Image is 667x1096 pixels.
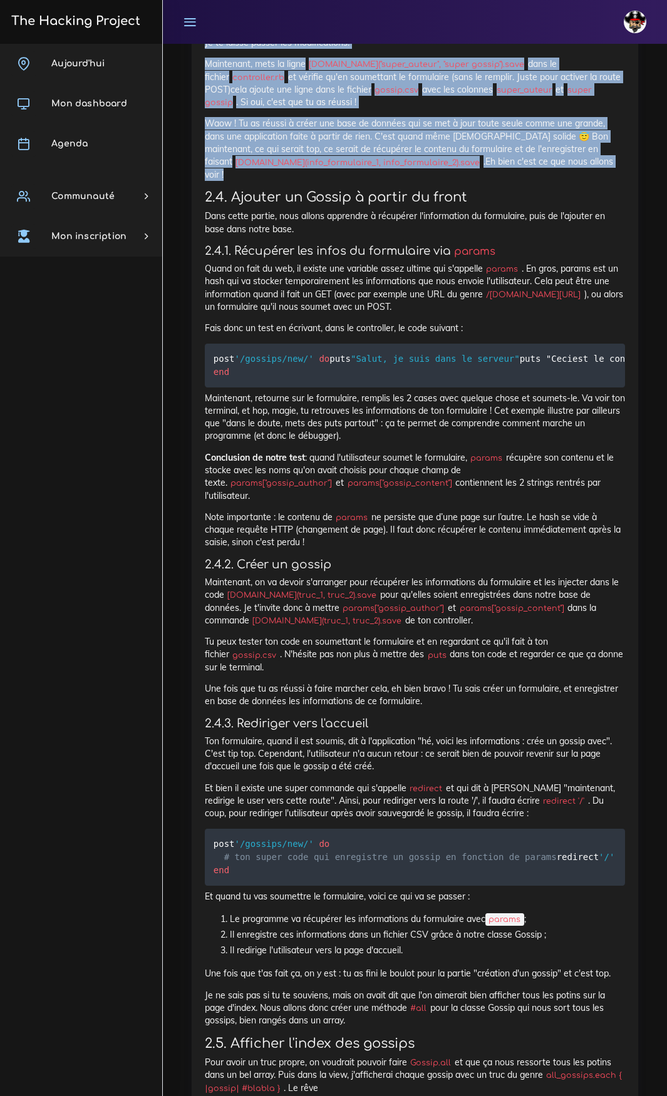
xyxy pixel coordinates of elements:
p: Quand on fait du web, il existe une variable assez ultime qui s'appelle . En gros, params est un ... [205,262,625,313]
span: Mon dashboard [51,99,127,108]
p: Ton formulaire, quand il est soumis, dit à l'application "hé, voici les informations : crée un go... [205,735,625,773]
span: end [214,367,229,377]
code: [DOMAIN_NAME]("super_auteur", "super gossip").save [306,58,528,71]
code: params [467,452,506,464]
h3: The Hacking Project [8,14,140,28]
code: /[DOMAIN_NAME][URL] [483,289,584,301]
h4: 2.4.2. Créer un gossip [205,558,625,571]
code: [DOMAIN_NAME](info_formulaire_1, info_formulaire_2).save [232,156,483,169]
code: #all [407,1002,430,1015]
span: do [319,354,329,364]
span: Ceci [551,354,572,364]
code: params["gossip_content"] [344,477,455,489]
code: params["gossip_author"] [339,602,448,615]
code: params [333,511,371,524]
code: redirect '/' [540,795,588,807]
p: Note importante : le contenu de ne persiste que d’une page sur l’autre. Le hash se vide à chaque ... [205,511,625,549]
code: params["gossip_author"] [227,477,336,489]
h3: 2.5. Afficher l'index des gossips [205,1036,625,1052]
code: Gossip.all [407,1057,455,1069]
code: params["gossip_content"] [456,602,567,615]
span: end [214,865,229,875]
code: [DOMAIN_NAME](truc_1, truc_2).save [249,615,405,627]
p: : quand l'utilisateur soumet le formulaire, récupère son contenu et le stocke avec les noms qu'on... [205,451,625,502]
li: Il enregistre ces informations dans un fichier CSV grâce à notre classe Gossip ; [230,927,625,943]
p: Une fois que t'as fait ça, on y est : tu as fini le boulot pour la partie "création d'un gossip" ... [205,967,625,980]
span: Communauté [51,192,115,201]
span: # ton super code qui enregistre un gossip en fonction de params [224,852,557,862]
p: Maintenant, on va devoir s'arranger pour récupérer les informations du formulaire et les injecter... [205,576,625,627]
code: post redirect [214,837,615,877]
img: avatar [624,11,646,33]
code: controller.rb [229,71,288,84]
code: gossip.csv [229,649,280,662]
li: Le programme va récupérer les informations du formulaire avec ; [230,911,625,927]
p: Maintenant, mets la ligne dans le fichier et vérifie qu'en soumettant le formulaire (sans le remp... [205,58,625,108]
p: Et quand tu vas soumettre le formulaire, voici ce qui va se passer : [205,890,625,903]
p: Je ne sais pas si tu te souviens, mais on avait dit que l'on aimerait bien afficher tous les poti... [205,989,625,1027]
span: Agenda [51,139,88,148]
strong: Conclusion de notre test [205,452,305,463]
h4: 2.4.1. Récupérer les infos du formulaire via [205,244,625,258]
span: '/gossips/new/' [235,839,314,849]
span: Mon inscription [51,232,127,241]
code: puts [424,649,450,662]
code: super gossip [205,84,592,109]
p: Maintenant, retourne sur le formulaire, remplis les 2 cases avec quelque chose et soumets-le. Va ... [205,392,625,443]
code: super_auteur [493,84,556,96]
span: '/' [599,852,614,862]
h4: 2.4.3. Rediriger vers l'accueil [205,717,625,730]
p: Et bien il existe une super commande qui s'appelle et qui dit à [PERSON_NAME] "maintenant, rediri... [205,782,625,820]
p: Waow ! Tu as réussi à créer une base de données qui se met à jour toute seule comme une grande, d... [205,117,625,180]
span: do [319,839,329,849]
code: redirect [406,782,446,795]
li: Il redirige l'utilisateur vers la page d'accueil. [230,943,625,958]
a: avatar [618,4,656,40]
span: "Salut, je suis dans le serveur" [351,354,520,364]
span: '/gossips/new/' [235,354,314,364]
h3: 2.4. Ajouter un Gossip à partir du front [205,190,625,205]
code: params [483,263,522,275]
p: Une fois que tu as réussi à faire marcher cela, eh bien bravo ! Tu sais créer un formulaire, et e... [205,682,625,708]
code: params [485,913,524,926]
code: all_gossips.each { |gossip| #blabla } [205,1069,623,1094]
span: Aujourd'hui [51,59,105,68]
code: params [451,243,499,259]
p: Dans cette partie, nous allons apprendre à récupérer l'information du formulaire, puis de l'ajout... [205,210,625,235]
p: Pour avoir un truc propre, on voudrait pouvoir faire et que ça nous ressorte tous les potins dans... [205,1056,625,1094]
p: Fais donc un test en écrivant, dans le controller, le code suivant : [205,322,625,334]
code: gossip.csv [371,84,422,96]
p: Tu peux tester ton code en soumettant le formulaire et en regardant ce qu'il fait à ton fichier .... [205,635,625,673]
code: [DOMAIN_NAME](truc_1, truc_2).save [224,589,380,602]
